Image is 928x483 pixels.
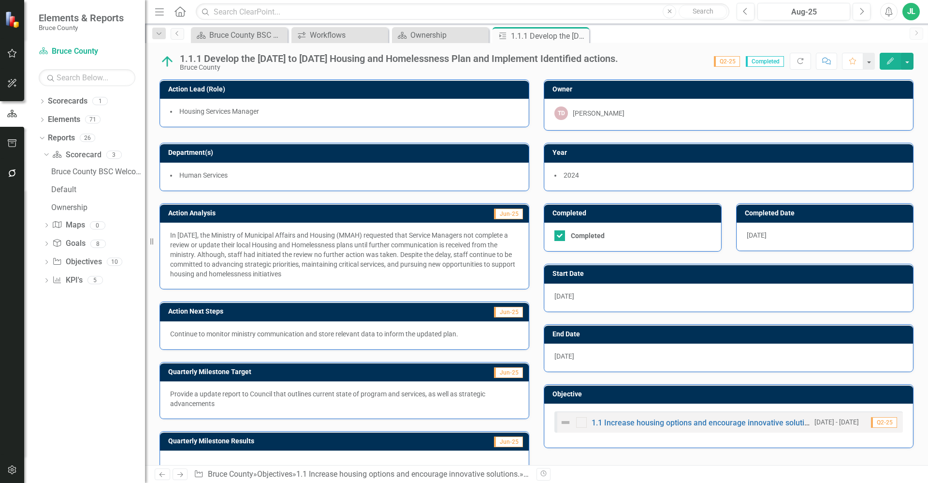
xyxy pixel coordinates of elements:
[552,149,908,156] h3: Year
[180,64,618,71] div: Bruce County
[51,203,145,212] div: Ownership
[746,56,784,67] span: Completed
[52,220,85,231] a: Maps
[39,24,124,31] small: Bruce County
[902,3,920,20] button: JL
[560,417,571,428] img: Not Defined
[180,53,618,64] div: 1.1.1 Develop the [DATE] to [DATE] Housing and Homelessness Plan and Implement Identified actions.
[51,185,145,194] div: Default
[552,210,716,217] h3: Completed
[552,86,908,93] h3: Owner
[194,469,529,480] div: » » »
[80,134,95,142] div: 26
[48,96,87,107] a: Scorecards
[592,418,819,427] a: 1.1 Increase housing options and encourage innovative solutions.
[87,276,103,285] div: 5
[511,30,587,42] div: 1.1.1 Develop the [DATE] to [DATE] Housing and Homelessness Plan and Implement Identified actions.
[761,6,847,18] div: Aug-25
[310,29,386,41] div: Workflows
[745,210,909,217] h3: Completed Date
[494,307,523,317] span: Jun-25
[714,56,740,67] span: Q2-25
[208,469,253,479] a: Bruce County
[552,270,908,277] h3: Start Date
[294,29,386,41] a: Workflows
[106,151,122,159] div: 3
[49,164,145,179] a: Bruce County BSC Welcome Page
[92,97,108,106] div: 1
[49,181,145,197] a: Default
[693,7,713,15] span: Search
[159,54,175,69] img: On Track
[107,258,122,266] div: 10
[552,391,908,398] h3: Objective
[168,368,430,376] h3: Quarterly Milestone Target
[170,329,519,339] p: Continue to monitor ministry communication and store relevant data to inform the updated plan.
[39,12,124,24] span: Elements & Reports
[494,367,523,378] span: Jun-25
[5,11,22,28] img: ClearPoint Strategy
[871,417,897,428] span: Q2-25
[564,171,579,179] span: 2024
[196,3,729,20] input: Search ClearPoint...
[410,29,486,41] div: Ownership
[52,150,101,161] a: Scorecard
[170,389,519,408] p: Provide a update report to Council that outlines current state of program and services, as well a...
[168,86,524,93] h3: Action Lead (Role)
[494,437,523,447] span: Jun-25
[52,238,85,249] a: Goals
[554,352,574,360] span: [DATE]
[552,331,908,338] h3: End Date
[168,149,524,156] h3: Department(s)
[193,29,285,41] a: Bruce County BSC Welcome Page
[554,292,574,300] span: [DATE]
[179,171,228,179] span: Human Services
[168,308,399,315] h3: Action Next Steps
[296,469,520,479] a: 1.1 Increase housing options and encourage innovative solutions.
[168,210,386,217] h3: Action Analysis
[51,167,145,176] div: Bruce County BSC Welcome Page
[39,69,135,86] input: Search Below...
[747,231,767,239] span: [DATE]
[85,116,101,124] div: 71
[170,230,519,279] p: In [DATE], the Ministry of Municipal Affairs and Housing (MMAH) requested that Service Managers n...
[679,5,727,18] button: Search
[554,106,568,120] div: TD
[257,469,292,479] a: Objectives
[52,275,82,286] a: KPI's
[48,114,80,125] a: Elements
[573,108,624,118] div: [PERSON_NAME]
[90,240,106,248] div: 8
[90,221,105,229] div: 0
[394,29,486,41] a: Ownership
[52,257,101,268] a: Objectives
[209,29,285,41] div: Bruce County BSC Welcome Page
[49,199,145,215] a: Ownership
[168,438,432,445] h3: Quarterly Milestone Results
[179,107,259,115] span: Housing Services Manager
[48,133,75,144] a: Reports
[494,209,523,219] span: Jun-25
[39,46,135,57] a: Bruce County
[814,418,859,427] small: [DATE] - [DATE]
[757,3,850,20] button: Aug-25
